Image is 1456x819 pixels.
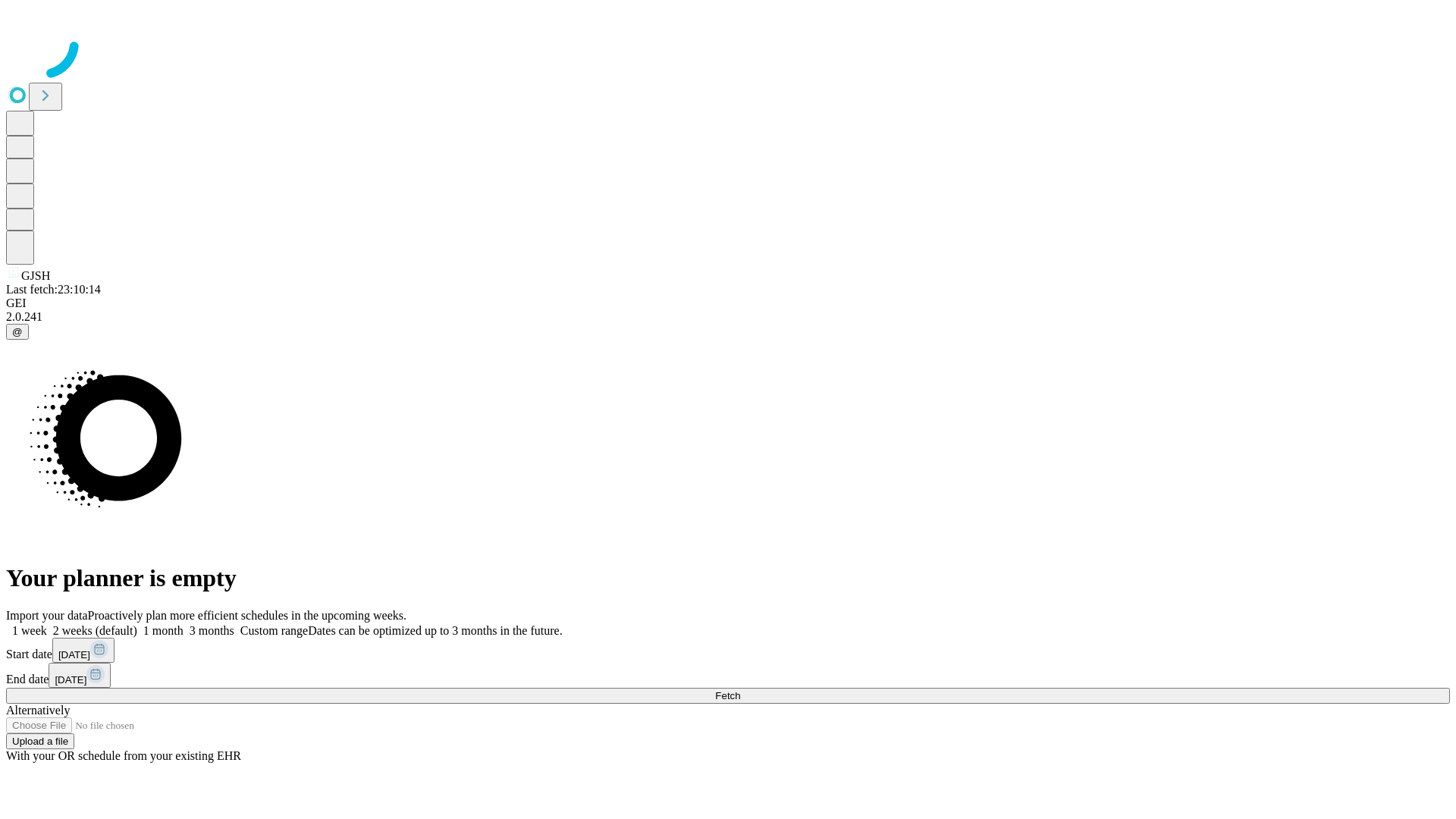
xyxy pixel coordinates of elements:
[6,324,29,340] button: @
[21,269,50,282] span: GJSH
[6,688,1450,704] button: Fetch
[49,663,111,688] button: [DATE]
[6,733,74,749] button: Upload a file
[12,326,23,337] span: @
[143,624,184,637] span: 1 month
[88,609,406,622] span: Proactively plan more efficient schedules in the upcoming weeks.
[240,624,308,637] span: Custom range
[6,704,70,717] span: Alternatively
[6,609,88,622] span: Import your data
[6,297,1450,310] div: GEI
[6,663,1450,688] div: End date
[6,564,1450,592] h1: Your planner is empty
[53,624,137,637] span: 2 weeks (default)
[308,624,562,637] span: Dates can be optimized up to 3 months in the future.
[715,690,740,701] span: Fetch
[190,624,234,637] span: 3 months
[58,649,90,661] span: [DATE]
[6,638,1450,663] div: Start date
[52,638,115,663] button: [DATE]
[6,310,1450,324] div: 2.0.241
[55,674,86,686] span: [DATE]
[12,624,47,637] span: 1 week
[6,749,241,762] span: With your OR schedule from your existing EHR
[6,283,101,296] span: Last fetch: 23:10:14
